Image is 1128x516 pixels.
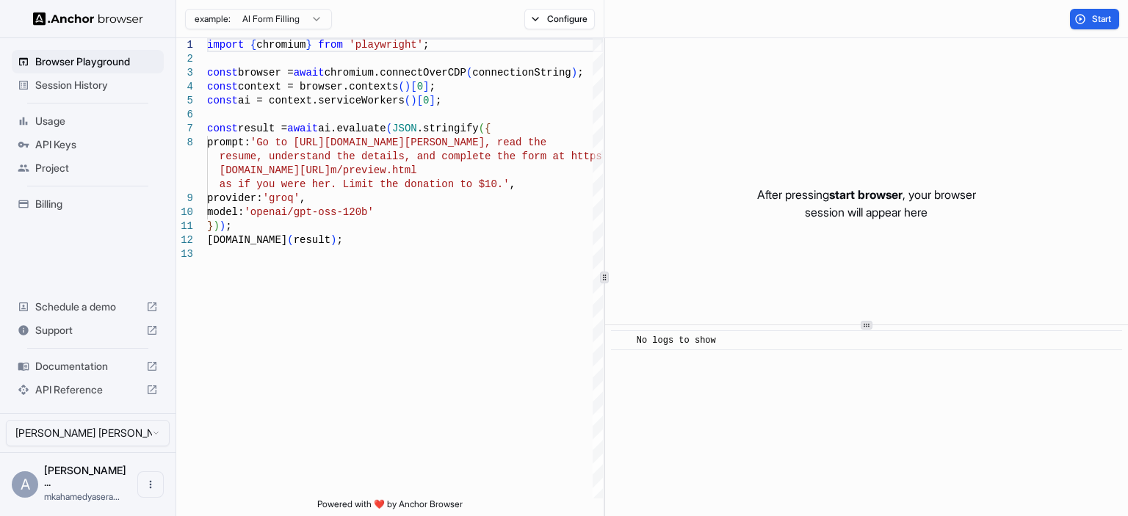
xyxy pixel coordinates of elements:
span: Session History [35,78,158,92]
div: 7 [176,122,193,136]
span: m/preview.html [330,164,417,176]
span: const [207,81,238,92]
span: await [287,123,318,134]
span: const [207,67,238,79]
span: { [250,39,256,51]
span: ( [405,95,411,106]
span: 'groq' [263,192,300,204]
span: JSON [392,123,417,134]
span: } [207,220,213,232]
span: 0 [417,81,423,92]
span: Project [35,161,158,175]
span: await [294,67,325,79]
span: ; [435,95,441,106]
span: ad the [510,137,546,148]
div: 13 [176,247,193,261]
img: Anchor Logo [33,12,143,26]
span: example: [195,13,231,25]
span: Support [35,323,140,338]
div: 8 [176,136,193,150]
span: ( [386,123,392,134]
span: Billing [35,197,158,211]
span: mkahamedyaserarafath@gmail.com [44,491,120,502]
span: ) [330,234,336,246]
div: 3 [176,66,193,80]
div: 1 [176,38,193,52]
span: ( [466,67,472,79]
span: ; [423,39,429,51]
span: ; [429,81,435,92]
div: 6 [176,108,193,122]
span: Usage [35,114,158,128]
div: 12 [176,233,193,247]
span: 'openai/gpt-oss-120b' [244,206,373,218]
div: Session History [12,73,164,97]
p: After pressing , your browser session will appear here [757,186,976,221]
span: } [305,39,311,51]
span: ( [287,234,293,246]
span: ​ [618,333,626,348]
span: 0 [423,95,429,106]
span: , [300,192,305,204]
div: Usage [12,109,164,133]
span: ) [571,67,577,79]
div: Support [12,319,164,342]
span: ( [479,123,485,134]
span: Start [1092,13,1113,25]
span: ) [411,95,416,106]
span: [DOMAIN_NAME] [207,234,287,246]
span: ( [398,81,404,92]
button: Start [1070,9,1119,29]
div: Documentation [12,355,164,378]
span: import [207,39,244,51]
span: ] [423,81,429,92]
div: 11 [176,219,193,233]
span: as if you were her. Limit the donation to $10.' [220,178,510,190]
span: ; [225,220,231,232]
div: 10 [176,206,193,219]
span: context = browser.contexts [238,81,398,92]
div: 4 [176,80,193,94]
span: [ [411,81,416,92]
div: 5 [176,94,193,108]
span: ai = context.serviceWorkers [238,95,405,106]
span: ) [220,220,225,232]
span: prompt: [207,137,250,148]
span: const [207,95,238,106]
span: [ [417,95,423,106]
button: Open menu [137,471,164,498]
span: ) [213,220,219,232]
span: orm at https:// [528,150,621,162]
span: result = [238,123,287,134]
span: resume, understand the details, and complete the f [220,150,528,162]
span: model: [207,206,244,218]
span: API Reference [35,382,140,397]
span: Powered with ❤️ by Anchor Browser [317,498,463,516]
span: result [294,234,330,246]
span: , [510,178,516,190]
div: Schedule a demo [12,295,164,319]
span: Schedule a demo [35,299,140,314]
span: ) [405,81,411,92]
span: const [207,123,238,134]
div: Billing [12,192,164,216]
span: browser = [238,67,294,79]
span: chromium.connectOverCDP [325,67,466,79]
span: provider: [207,192,263,204]
span: Documentation [35,359,140,374]
span: chromium [256,39,305,51]
span: ; [577,67,583,79]
span: No logs to show [637,335,716,346]
button: Configure [524,9,596,29]
span: start browser [829,187,903,202]
span: [DOMAIN_NAME][URL] [220,164,330,176]
span: connectionString [472,67,571,79]
span: Ahamed Yaser Arafath MK [44,464,126,488]
div: A [12,471,38,498]
div: 9 [176,192,193,206]
span: ai.evaluate [318,123,386,134]
div: Project [12,156,164,180]
span: Browser Playground [35,54,158,69]
span: 'Go to [URL][DOMAIN_NAME][PERSON_NAME], re [250,137,510,148]
span: .stringify [417,123,479,134]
